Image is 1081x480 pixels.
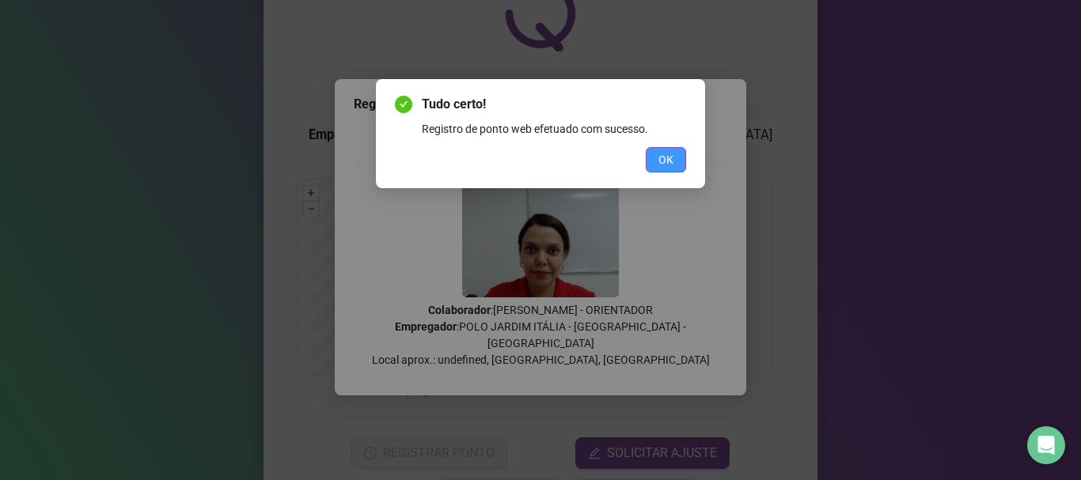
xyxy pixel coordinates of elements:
span: check-circle [395,96,412,113]
span: Tudo certo! [422,95,686,114]
button: OK [646,147,686,172]
span: OK [658,151,673,168]
div: Open Intercom Messenger [1027,426,1065,464]
div: Registro de ponto web efetuado com sucesso. [422,120,686,138]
